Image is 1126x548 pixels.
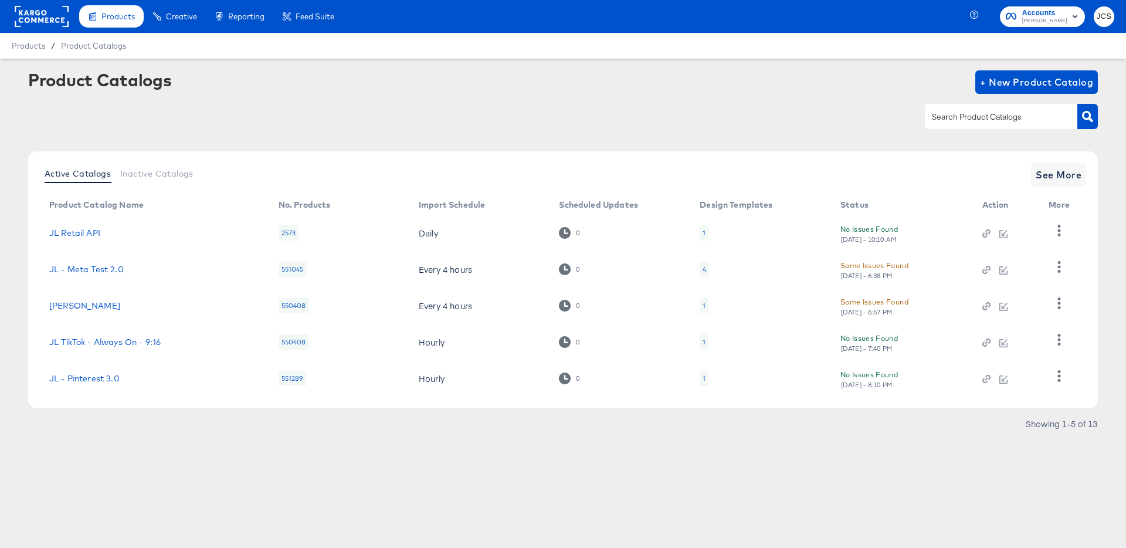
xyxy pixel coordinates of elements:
div: 4 [700,262,709,277]
td: Daily [409,215,550,251]
div: 0 [575,374,580,383]
th: More [1039,196,1084,215]
div: 551289 [279,371,306,386]
div: Scheduled Updates [559,200,638,209]
span: / [45,41,61,50]
button: + New Product Catalog [975,70,1098,94]
div: 1 [703,301,706,310]
div: 0 [575,229,580,237]
div: 4 [703,265,706,274]
span: [PERSON_NAME] [1022,16,1067,26]
button: Some Issues Found[DATE] - 6:38 PM [840,259,908,280]
td: Every 4 hours [409,251,550,287]
a: [PERSON_NAME] [49,301,120,310]
div: 1 [700,334,708,350]
th: Action [973,196,1040,215]
span: + New Product Catalog [980,74,1093,90]
span: Products [101,12,135,21]
div: 1 [700,225,708,241]
div: Some Issues Found [840,259,908,272]
a: JL Retail API [49,228,100,238]
button: Accounts[PERSON_NAME] [1000,6,1085,27]
span: Reporting [228,12,264,21]
div: 0 [575,338,580,346]
input: Search Product Catalogs [930,110,1054,124]
div: [DATE] - 6:57 PM [840,308,893,316]
div: 0 [559,336,579,347]
div: 1 [700,298,708,313]
div: 1 [700,371,708,386]
div: 1 [703,337,706,347]
span: Products [12,41,45,50]
div: 0 [559,263,579,275]
div: 0 [559,373,579,384]
div: Product Catalogs [28,70,171,89]
div: 0 [559,300,579,311]
a: JL - Pinterest 3.0 [49,374,120,383]
span: Inactive Catalogs [120,169,194,178]
div: 0 [559,227,579,238]
div: Import Schedule [419,200,485,209]
div: No. Products [279,200,331,209]
div: 0 [575,302,580,310]
div: 1 [703,228,706,238]
div: 0 [575,265,580,273]
div: 2573 [279,225,299,241]
th: Status [831,196,973,215]
a: JL TikTok - Always On - 9:16 [49,337,161,347]
span: Accounts [1022,7,1067,19]
div: Design Templates [700,200,772,209]
a: JL - Meta Test 2.0 [49,265,124,274]
button: Some Issues Found[DATE] - 6:57 PM [840,296,908,316]
div: Product Catalog Name [49,200,144,209]
div: Showing 1–5 of 13 [1025,420,1098,428]
span: See More [1036,167,1081,183]
span: Creative [166,12,197,21]
a: Product Catalogs [61,41,126,50]
button: JCS [1094,6,1114,27]
div: 550408 [279,334,309,350]
div: [DATE] - 6:38 PM [840,272,893,280]
span: Feed Suite [296,12,334,21]
div: 1 [703,374,706,383]
span: Active Catalogs [45,169,111,178]
div: 551045 [279,262,307,277]
td: Hourly [409,360,550,397]
td: Hourly [409,324,550,360]
span: JCS [1098,10,1110,23]
div: 550408 [279,298,309,313]
button: See More [1031,163,1086,187]
div: Some Issues Found [840,296,908,308]
td: Every 4 hours [409,287,550,324]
